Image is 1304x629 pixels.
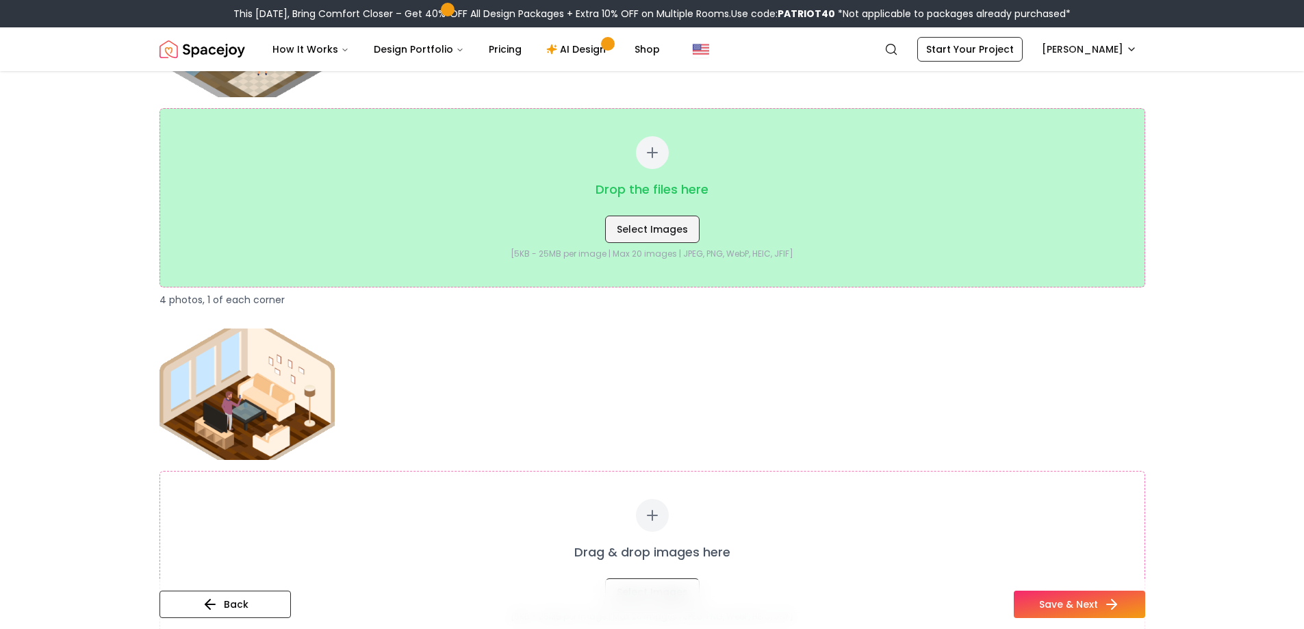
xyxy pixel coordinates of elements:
a: Shop [624,36,671,63]
p: Drag & drop images here [574,543,730,562]
button: How It Works [261,36,360,63]
a: AI Design [535,36,621,63]
button: Design Portfolio [363,36,475,63]
button: [PERSON_NAME] [1034,37,1145,62]
button: Select Images [605,216,700,243]
button: Select Images [605,578,700,606]
span: *Not applicable to packages already purchased* [835,7,1071,21]
a: Pricing [478,36,533,63]
img: United States [693,41,709,57]
p: Drop the files here [596,180,708,199]
p: 4 photos, 1 of each corner [159,293,1145,307]
button: Save & Next [1014,591,1145,618]
img: Spacejoy Logo [159,36,245,63]
button: Back [159,591,291,618]
nav: Main [261,36,671,63]
a: Spacejoy [159,36,245,63]
img: Guide image [159,329,335,460]
nav: Global [159,27,1145,71]
b: PATRIOT40 [778,7,835,21]
p: [5KB - 25MB per image | Max 20 images | JPEG, PNG, WebP, HEIC, JFIF] [188,248,1117,259]
span: Use code: [731,7,835,21]
a: Start Your Project [917,37,1023,62]
div: This [DATE], Bring Comfort Closer – Get 40% OFF All Design Packages + Extra 10% OFF on Multiple R... [233,7,1071,21]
